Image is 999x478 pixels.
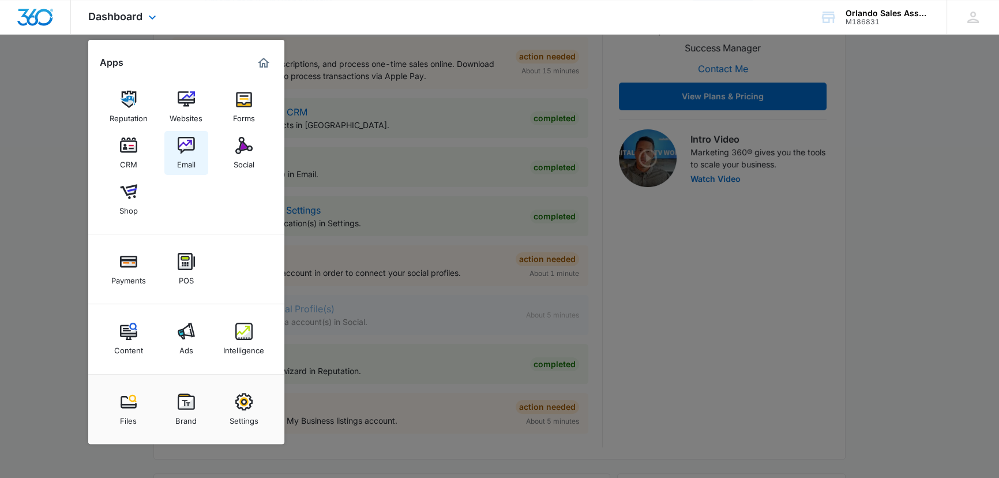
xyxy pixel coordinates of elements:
a: Settings [222,387,266,431]
a: Brand [164,387,208,431]
a: CRM [107,131,151,175]
a: Forms [222,85,266,129]
div: Content [114,340,143,355]
div: Files [120,410,137,425]
a: Websites [164,85,208,129]
div: account name [846,9,930,18]
div: Shop [119,200,138,215]
div: Settings [230,410,258,425]
h2: Apps [100,57,123,68]
a: Reputation [107,85,151,129]
a: Payments [107,247,151,291]
div: account id [846,18,930,26]
div: CRM [120,154,137,169]
a: Shop [107,177,151,221]
div: POS [179,270,194,285]
div: Intelligence [223,340,264,355]
a: Intelligence [222,317,266,361]
div: Ads [179,340,193,355]
div: Forms [233,108,255,123]
div: Websites [170,108,202,123]
a: Content [107,317,151,361]
span: Dashboard [88,10,142,23]
div: Reputation [110,108,148,123]
div: Email [177,154,196,169]
a: Ads [164,317,208,361]
div: Payments [111,270,146,285]
a: Social [222,131,266,175]
a: POS [164,247,208,291]
a: Email [164,131,208,175]
div: Social [234,154,254,169]
a: Marketing 360® Dashboard [254,54,273,72]
a: Files [107,387,151,431]
div: Brand [175,410,197,425]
